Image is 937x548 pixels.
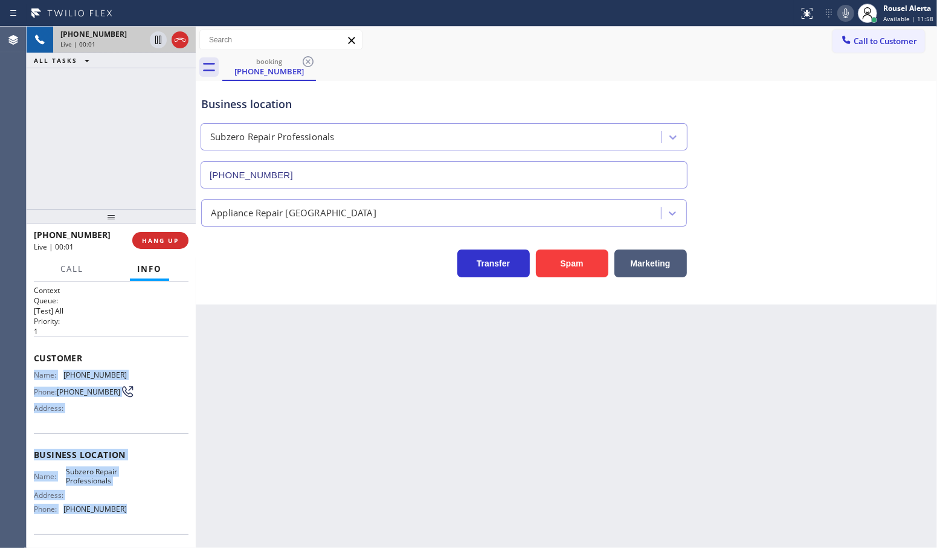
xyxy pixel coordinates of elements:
[60,40,95,48] span: Live | 00:01
[224,57,315,66] div: booking
[34,326,188,337] p: 1
[53,257,91,281] button: Call
[57,387,120,396] span: [PHONE_NUMBER]
[224,54,315,80] div: (858) 945-8362
[34,306,188,316] p: [Test] All
[130,257,169,281] button: Info
[34,387,57,396] span: Phone:
[132,232,188,249] button: HANG UP
[34,316,188,326] h2: Priority:
[63,504,127,514] span: [PHONE_NUMBER]
[34,352,188,364] span: Customer
[201,161,687,189] input: Phone Number
[137,263,162,274] span: Info
[457,250,530,277] button: Transfer
[224,66,315,77] div: [PHONE_NUMBER]
[34,491,66,500] span: Address:
[34,404,66,413] span: Address:
[883,15,933,23] span: Available | 11:58
[60,29,127,39] span: [PHONE_NUMBER]
[60,263,83,274] span: Call
[854,36,917,47] span: Call to Customer
[883,3,933,13] div: Rousel Alerta
[536,250,608,277] button: Spam
[832,30,925,53] button: Call to Customer
[34,504,63,514] span: Phone:
[150,31,167,48] button: Hold Customer
[66,467,126,486] span: Subzero Repair Professionals
[34,56,77,65] span: ALL TASKS
[210,131,335,144] div: Subzero Repair Professionals
[142,236,179,245] span: HANG UP
[201,96,687,112] div: Business location
[200,30,362,50] input: Search
[34,295,188,306] h2: Queue:
[34,370,63,379] span: Name:
[837,5,854,22] button: Mute
[211,206,376,220] div: Appliance Repair [GEOGRAPHIC_DATA]
[34,449,188,460] span: Business location
[34,472,66,481] span: Name:
[172,31,188,48] button: Hang up
[614,250,687,277] button: Marketing
[63,370,127,379] span: [PHONE_NUMBER]
[27,53,101,68] button: ALL TASKS
[34,229,111,240] span: [PHONE_NUMBER]
[34,242,74,252] span: Live | 00:01
[34,285,188,295] h1: Context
